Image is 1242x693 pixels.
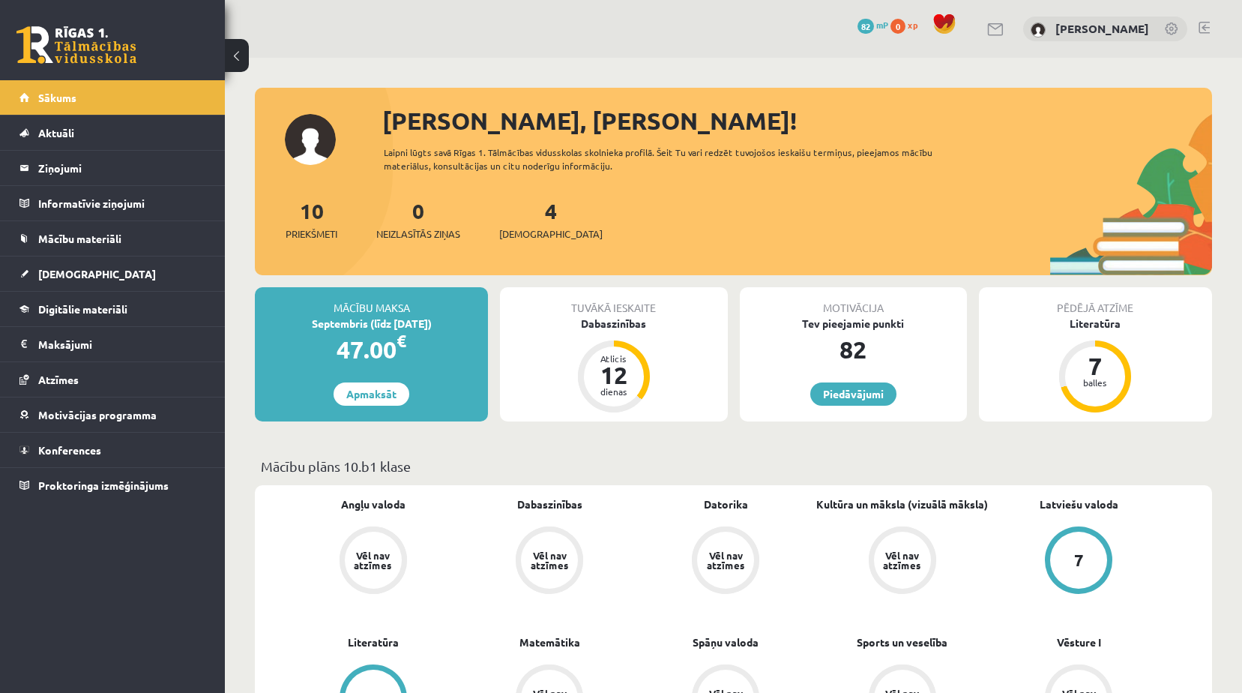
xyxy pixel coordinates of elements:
a: Sports un veselība [857,634,947,650]
span: Digitālie materiāli [38,302,127,316]
a: Vēl nav atzīmes [814,526,990,597]
a: Literatūra [348,634,399,650]
a: Kultūra un māksla (vizuālā māksla) [816,496,988,512]
a: Mācību materiāli [19,221,206,256]
a: Literatūra 7 balles [979,316,1212,415]
a: Sākums [19,80,206,115]
div: Vēl nav atzīmes [881,550,923,570]
a: Vēsture I [1057,634,1101,650]
p: Mācību plāns 10.b1 klase [261,456,1206,476]
a: 82 mP [857,19,888,31]
span: Konferences [38,443,101,457]
span: Aktuāli [38,126,74,139]
div: Atlicis [591,354,636,363]
legend: Ziņojumi [38,151,206,185]
a: Digitālie materiāli [19,292,206,326]
a: Vēl nav atzīmes [285,526,461,597]
a: Motivācijas programma [19,397,206,432]
a: Angļu valoda [341,496,406,512]
div: Laipni lūgts savā Rīgas 1. Tālmācības vidusskolas skolnieka profilā. Šeit Tu vari redzēt tuvojošo... [384,145,958,172]
a: Matemātika [519,634,580,650]
span: € [397,330,406,352]
a: Datorika [704,496,748,512]
a: 7 [991,526,1167,597]
div: Mācību maksa [255,287,488,316]
span: mP [876,19,888,31]
span: [DEMOGRAPHIC_DATA] [38,267,156,280]
span: Mācību materiāli [38,232,121,245]
a: Apmaksāt [334,382,409,406]
span: 82 [857,19,874,34]
div: 7 [1073,354,1118,378]
legend: Maksājumi [38,327,206,361]
div: 82 [740,331,967,367]
div: Vēl nav atzīmes [352,550,394,570]
div: Vēl nav atzīmes [705,550,747,570]
div: Literatūra [979,316,1212,331]
span: Motivācijas programma [38,408,157,421]
a: Spāņu valoda [693,634,759,650]
span: Neizlasītās ziņas [376,226,460,241]
div: Septembris (līdz [DATE]) [255,316,488,331]
span: Priekšmeti [286,226,337,241]
a: Aktuāli [19,115,206,150]
a: Konferences [19,433,206,467]
legend: Informatīvie ziņojumi [38,186,206,220]
a: [PERSON_NAME] [1055,21,1149,36]
span: [DEMOGRAPHIC_DATA] [499,226,603,241]
a: Proktoringa izmēģinājums [19,468,206,502]
a: Informatīvie ziņojumi [19,186,206,220]
a: Vēl nav atzīmes [638,526,814,597]
span: Atzīmes [38,373,79,386]
a: Latviešu valoda [1040,496,1118,512]
a: Ziņojumi [19,151,206,185]
div: [PERSON_NAME], [PERSON_NAME]! [382,103,1212,139]
a: Maksājumi [19,327,206,361]
a: Dabaszinības [517,496,582,512]
span: Proktoringa izmēģinājums [38,478,169,492]
a: 0 xp [890,19,925,31]
span: 0 [890,19,905,34]
div: 7 [1074,552,1084,568]
span: xp [908,19,917,31]
div: Motivācija [740,287,967,316]
img: Emīlija Hudoleja [1031,22,1046,37]
a: 10Priekšmeti [286,197,337,241]
div: Vēl nav atzīmes [528,550,570,570]
span: Sākums [38,91,76,104]
div: Dabaszinības [500,316,727,331]
div: 12 [591,363,636,387]
a: Rīgas 1. Tālmācības vidusskola [16,26,136,64]
div: Pēdējā atzīme [979,287,1212,316]
div: balles [1073,378,1118,387]
a: 4[DEMOGRAPHIC_DATA] [499,197,603,241]
a: Dabaszinības Atlicis 12 dienas [500,316,727,415]
a: 0Neizlasītās ziņas [376,197,460,241]
div: Tuvākā ieskaite [500,287,727,316]
div: Tev pieejamie punkti [740,316,967,331]
a: Piedāvājumi [810,382,896,406]
div: dienas [591,387,636,396]
a: Atzīmes [19,362,206,397]
a: [DEMOGRAPHIC_DATA] [19,256,206,291]
div: 47.00 [255,331,488,367]
a: Vēl nav atzīmes [461,526,637,597]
